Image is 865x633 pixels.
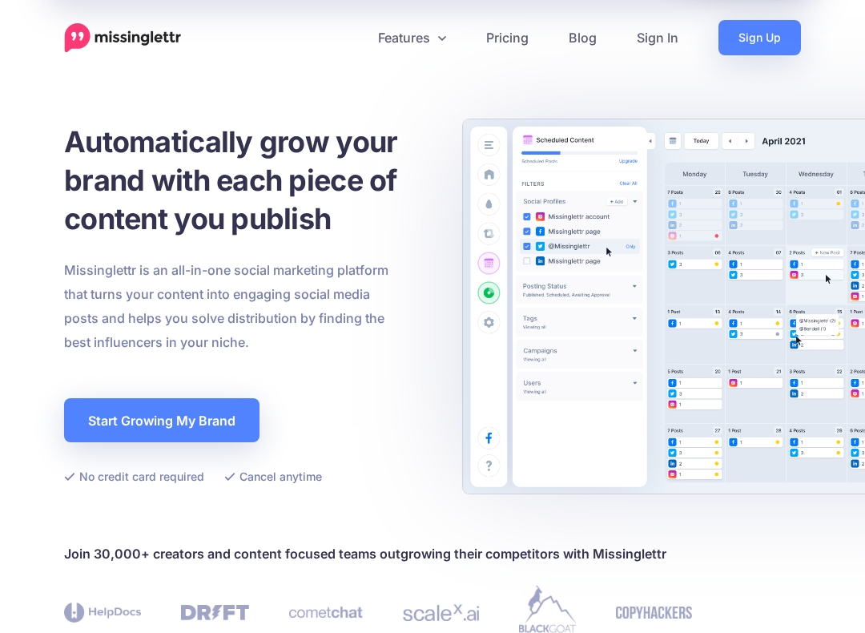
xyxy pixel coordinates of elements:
[64,398,259,442] a: Start Growing My Brand
[358,20,466,55] a: Features
[718,20,801,55] a: Sign Up
[64,123,473,238] h1: Automatically grow your brand with each piece of content you publish
[64,23,182,53] a: Home
[64,466,204,486] li: No credit card required
[224,466,322,486] li: Cancel anytime
[549,20,617,55] a: Blog
[64,258,400,354] p: Missinglettr is an all-in-one social marketing platform that turns your content into engaging soc...
[617,20,698,55] a: Sign In
[466,20,549,55] a: Pricing
[64,542,801,566] h4: Join 30,000+ creators and content focused teams outgrowing their competitors with Missinglettr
